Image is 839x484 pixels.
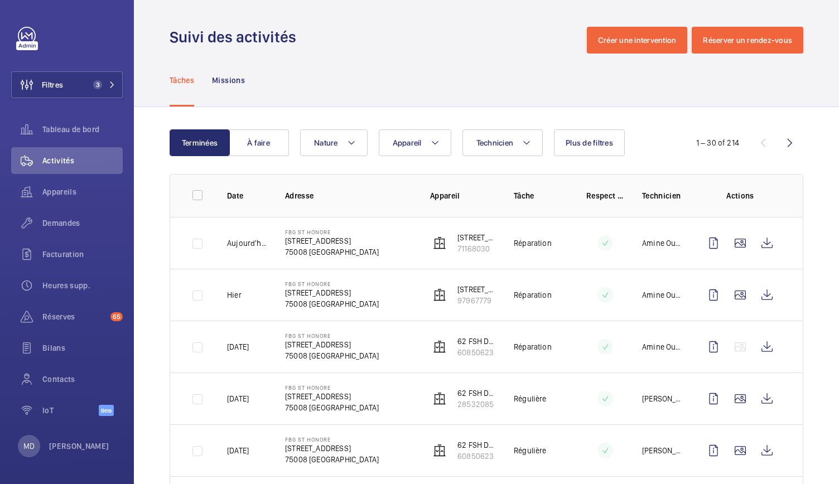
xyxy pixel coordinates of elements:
[42,79,63,90] span: Filtres
[229,129,289,156] button: À faire
[285,235,379,246] p: [STREET_ADDRESS]
[433,236,446,250] img: elevator.svg
[285,402,379,413] p: 75008 [GEOGRAPHIC_DATA]
[227,341,249,352] p: [DATE]
[433,392,446,405] img: elevator.svg
[514,238,552,249] p: Réparation
[700,190,780,201] p: Actions
[379,129,451,156] button: Appareil
[554,129,625,156] button: Plus de filtres
[170,75,194,86] p: Tâches
[285,332,379,339] p: FBG ST HONORE
[42,311,106,322] span: Réserves
[314,138,338,147] span: Nature
[514,393,547,404] p: Régulière
[586,190,624,201] p: Respect délai
[642,238,682,249] p: Amine Ourchid
[42,342,123,354] span: Bilans
[212,75,245,86] p: Missions
[285,280,379,287] p: FBG ST HONORE
[462,129,543,156] button: Technicien
[514,341,552,352] p: Réparation
[457,399,496,410] p: 28532085
[642,445,682,456] p: [PERSON_NAME]
[430,190,496,201] p: Appareil
[42,124,123,135] span: Tableau de bord
[285,229,379,235] p: FBG ST HONORE
[457,336,496,347] p: 62 FSH Duplex Droit
[642,341,682,352] p: Amine Ourchid
[11,71,123,98] button: Filtres3
[285,443,379,454] p: [STREET_ADDRESS]
[457,451,496,462] p: 60850623
[285,298,379,309] p: 75008 [GEOGRAPHIC_DATA]
[642,289,682,301] p: Amine Ourchid
[696,137,739,148] div: 1 – 30 of 214
[93,80,102,89] span: 3
[49,441,109,452] p: [PERSON_NAME]
[42,155,123,166] span: Activités
[227,393,249,404] p: [DATE]
[170,129,230,156] button: Terminées
[692,27,803,54] button: Réserver un rendez-vous
[170,27,303,47] h1: Suivi des activités
[514,289,552,301] p: Réparation
[457,439,496,451] p: 62 FSH Duplex Droit
[457,243,496,254] p: 71168030
[566,138,613,147] span: Plus de filtres
[23,441,35,452] p: MD
[285,384,379,391] p: FBG ST HONORE
[642,393,682,404] p: [PERSON_NAME]
[285,436,379,443] p: FBG ST HONORE
[285,454,379,465] p: 75008 [GEOGRAPHIC_DATA]
[642,190,682,201] p: Technicien
[227,445,249,456] p: [DATE]
[42,374,123,385] span: Contacts
[476,138,514,147] span: Technicien
[42,405,99,416] span: IoT
[514,445,547,456] p: Régulière
[433,340,446,354] img: elevator.svg
[433,444,446,457] img: elevator.svg
[457,295,496,306] p: 97967779
[227,190,267,201] p: Date
[227,289,242,301] p: Hier
[285,190,412,201] p: Adresse
[433,288,446,302] img: elevator.svg
[285,339,379,350] p: [STREET_ADDRESS]
[457,284,496,295] p: [STREET_ADDRESS] gauche
[42,249,123,260] span: Facturation
[393,138,422,147] span: Appareil
[457,347,496,358] p: 60850623
[300,129,368,156] button: Nature
[285,287,379,298] p: [STREET_ADDRESS]
[285,350,379,361] p: 75008 [GEOGRAPHIC_DATA]
[42,186,123,197] span: Appareils
[110,312,123,321] span: 65
[285,246,379,258] p: 75008 [GEOGRAPHIC_DATA]
[42,217,123,229] span: Demandes
[99,405,114,416] span: Beta
[285,391,379,402] p: [STREET_ADDRESS]
[42,280,123,291] span: Heures supp.
[457,232,496,243] p: [STREET_ADDRESS]
[514,190,568,201] p: Tâche
[587,27,688,54] button: Créer une intervention
[457,388,496,399] p: 62 FSH Duplex Gauche
[227,238,267,249] p: Aujourd'hui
